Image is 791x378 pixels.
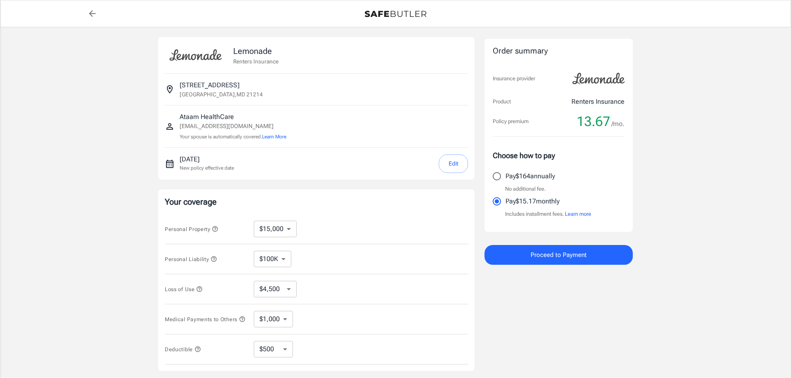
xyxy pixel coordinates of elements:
span: Personal Liability [165,256,217,262]
span: Loss of Use [165,286,203,292]
span: Medical Payments to Others [165,316,246,322]
p: Includes installment fees. [505,210,591,218]
p: [EMAIL_ADDRESS][DOMAIN_NAME] [180,122,286,131]
p: Your spouse is automatically covered. [180,133,286,141]
p: Choose how to pay [493,150,625,161]
span: Personal Property [165,226,218,232]
p: Renters Insurance [233,57,278,65]
p: Insurance provider [493,75,535,83]
p: Lemonade [233,45,278,57]
svg: Insured address [165,84,175,94]
svg: New policy start date [165,159,175,169]
p: New policy effective date [180,164,234,172]
img: Lemonade [568,67,630,90]
img: Back to quotes [365,11,426,17]
p: Your coverage [165,196,468,208]
p: Policy premium [493,117,529,126]
button: Edit [439,154,468,173]
p: Pay $15.17 monthly [505,196,559,206]
p: Ataam HealthCare [180,112,286,122]
button: Proceed to Payment [484,245,633,265]
p: [DATE] [180,154,234,164]
button: Personal Liability [165,254,217,264]
span: Proceed to Payment [531,250,587,260]
img: Lemonade [165,44,227,67]
p: [STREET_ADDRESS] [180,80,239,90]
p: Product [493,98,511,106]
button: Medical Payments to Others [165,314,246,324]
a: back to quotes [84,5,101,22]
div: Order summary [493,45,625,57]
svg: Insured person [165,121,175,131]
button: Personal Property [165,224,218,234]
span: Deductible [165,346,201,352]
button: Deductible [165,344,201,354]
p: No additional fee. [505,185,546,193]
span: /mo. [611,118,625,130]
button: Learn more [565,210,591,218]
p: [GEOGRAPHIC_DATA] , MD 21214 [180,90,263,98]
button: Learn More [262,133,286,140]
button: Loss of Use [165,284,203,294]
p: Renters Insurance [571,97,625,107]
span: 13.67 [577,113,610,130]
p: Pay $164 annually [505,171,555,181]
